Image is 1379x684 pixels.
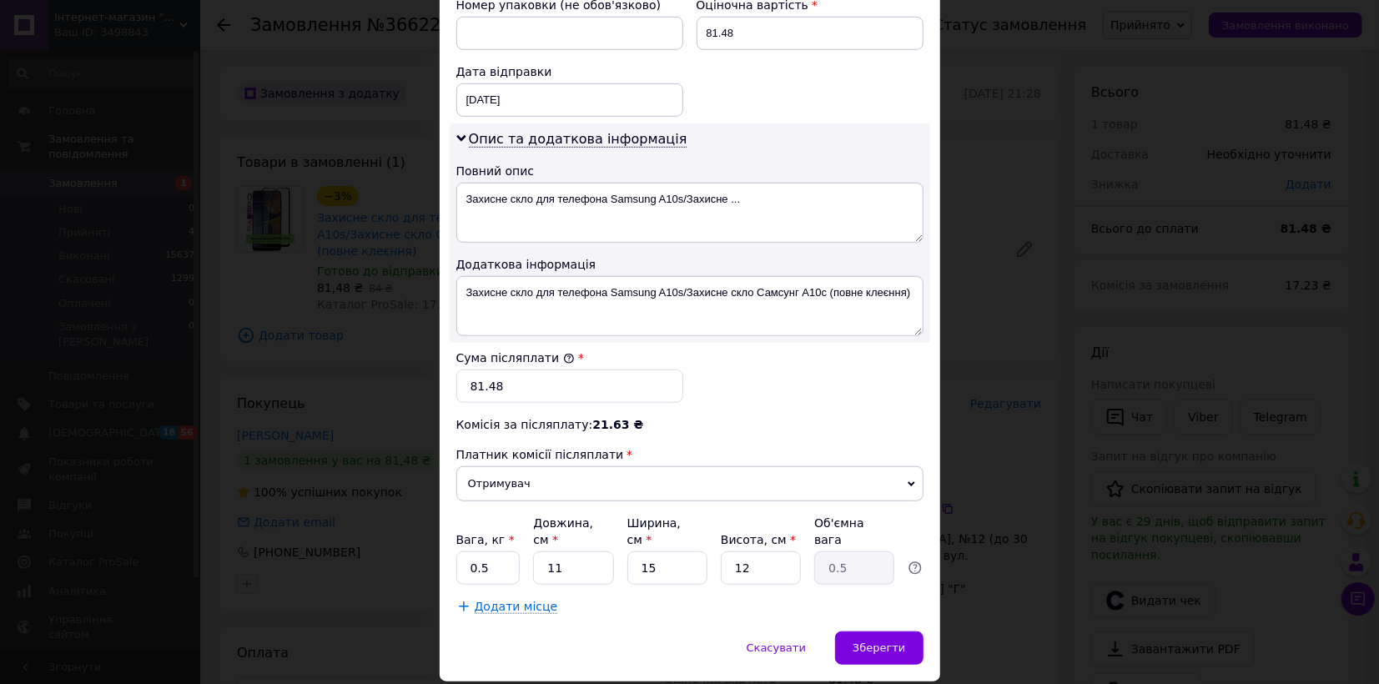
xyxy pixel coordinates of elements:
label: Ширина, см [627,516,681,546]
span: Отримувач [456,466,924,501]
span: Зберегти [853,641,905,654]
div: Об'ємна вага [814,515,894,548]
span: Скасувати [747,641,806,654]
label: Висота, см [721,533,796,546]
textarea: Захисне скло для телефона Samsung A10s/Захисне ... [456,183,924,243]
label: Вага, кг [456,533,515,546]
span: Додати місце [475,600,558,614]
div: Комісія за післяплату: [456,416,924,433]
div: Повний опис [456,163,924,179]
span: Опис та додаткова інформація [469,131,687,148]
label: Сума післяплати [456,351,575,365]
label: Довжина, см [533,516,593,546]
span: 21.63 ₴ [592,418,643,431]
div: Дата відправки [456,63,683,80]
span: Платник комісії післяплати [456,448,624,461]
textarea: Захисне скло для телефона Samsung A10s/Захисне скло Самсунг А10с (повне клеєння) [456,276,924,336]
div: Додаткова інформація [456,256,924,273]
